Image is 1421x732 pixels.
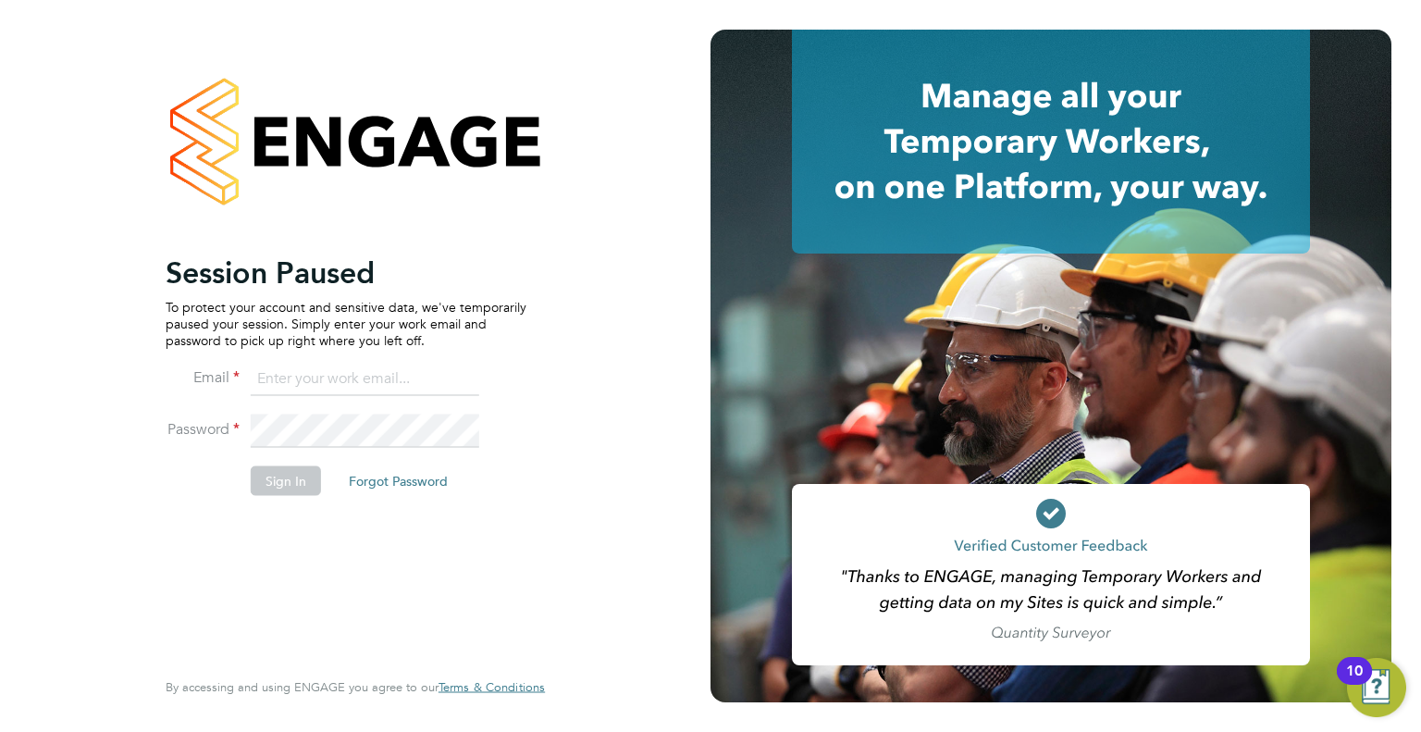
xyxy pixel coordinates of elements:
a: Terms & Conditions [439,680,545,695]
span: By accessing and using ENGAGE you agree to our [166,679,545,695]
label: Password [166,419,240,439]
button: Sign In [251,465,321,495]
label: Email [166,367,240,387]
h2: Session Paused [166,254,526,291]
p: To protect your account and sensitive data, we've temporarily paused your session. Simply enter y... [166,298,526,349]
div: 10 [1346,671,1363,695]
span: Terms & Conditions [439,679,545,695]
button: Forgot Password [334,465,463,495]
button: Open Resource Center, 10 new notifications [1347,658,1406,717]
input: Enter your work email... [251,363,479,396]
